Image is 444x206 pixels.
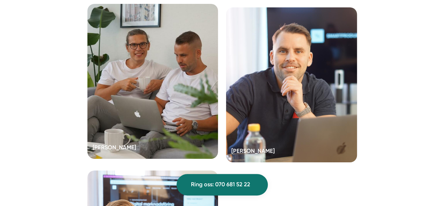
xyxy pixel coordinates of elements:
a: [PERSON_NAME] [87,4,218,159]
h5: [PERSON_NAME] [93,143,136,154]
span: Ring oss: 070 681 52 22 [191,180,250,189]
a: [PERSON_NAME] [226,7,357,162]
h5: [PERSON_NAME] [231,146,275,157]
a: Ring oss: 070 681 52 22 [177,174,268,195]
